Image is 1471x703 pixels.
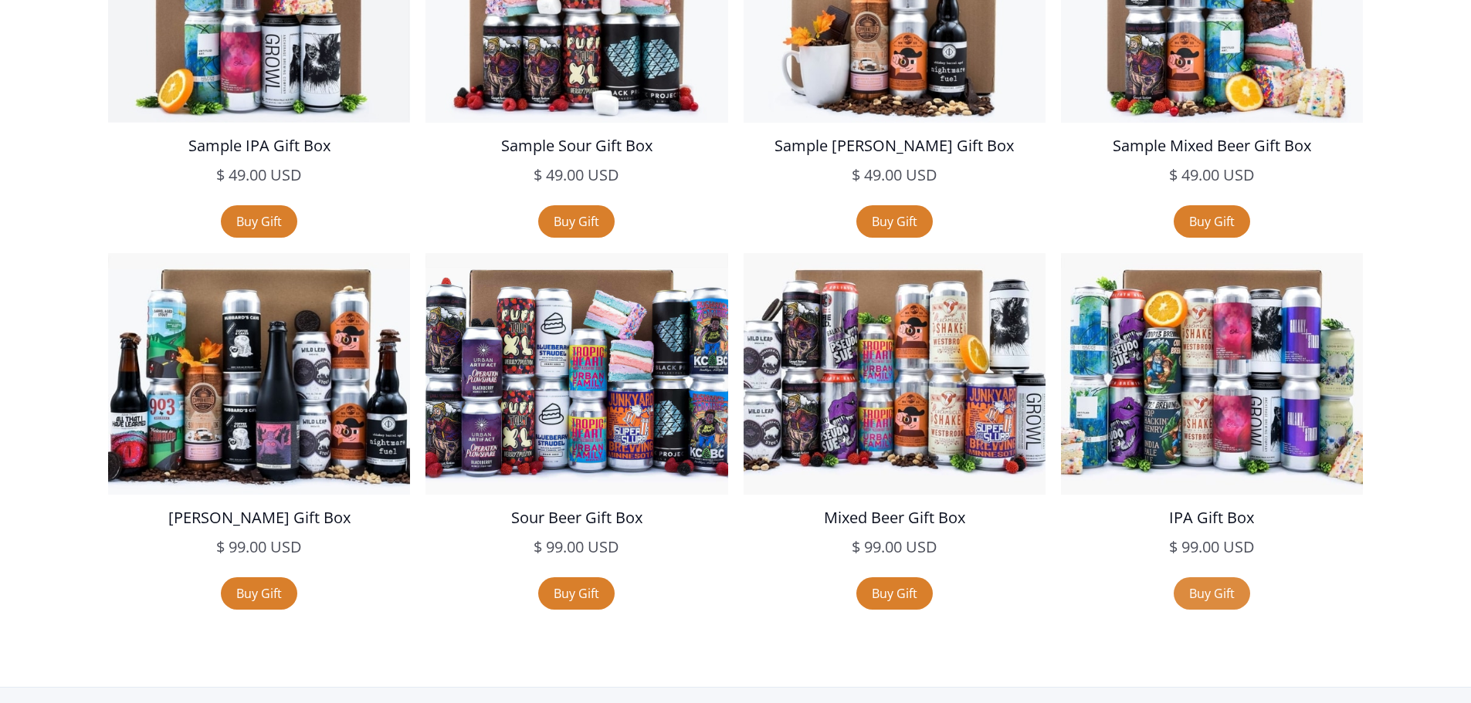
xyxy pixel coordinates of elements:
[108,536,410,559] h5: $ 99.00 USD
[1174,205,1250,238] a: Buy Gift
[425,134,727,157] h5: Sample Sour Gift Box
[108,506,410,529] h5: [PERSON_NAME] Gift Box
[221,577,297,610] a: Buy Gift
[108,164,410,187] h5: $ 49.00 USD
[1174,577,1250,610] a: Buy Gift
[1061,536,1363,559] h5: $ 99.00 USD
[425,536,727,559] h5: $ 99.00 USD
[425,164,727,187] h5: $ 49.00 USD
[1061,506,1363,529] h5: IPA Gift Box
[1061,253,1363,577] a: IPA Gift Box$ 99.00 USD
[744,536,1046,559] h5: $ 99.00 USD
[856,577,933,610] a: Buy Gift
[744,506,1046,529] h5: Mixed Beer Gift Box
[425,506,727,529] h5: Sour Beer Gift Box
[744,164,1046,187] h5: $ 49.00 USD
[744,134,1046,157] h5: Sample [PERSON_NAME] Gift Box
[856,205,933,238] a: Buy Gift
[108,134,410,157] h5: Sample IPA Gift Box
[744,253,1046,577] a: Mixed Beer Gift Box$ 99.00 USD
[221,205,297,238] a: Buy Gift
[1061,134,1363,157] h5: Sample Mixed Beer Gift Box
[425,253,727,577] a: Sour Beer Gift Box$ 99.00 USD
[538,205,615,238] a: Buy Gift
[1061,164,1363,187] h5: $ 49.00 USD
[108,253,410,577] a: [PERSON_NAME] Gift Box$ 99.00 USD
[538,577,615,610] a: Buy Gift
